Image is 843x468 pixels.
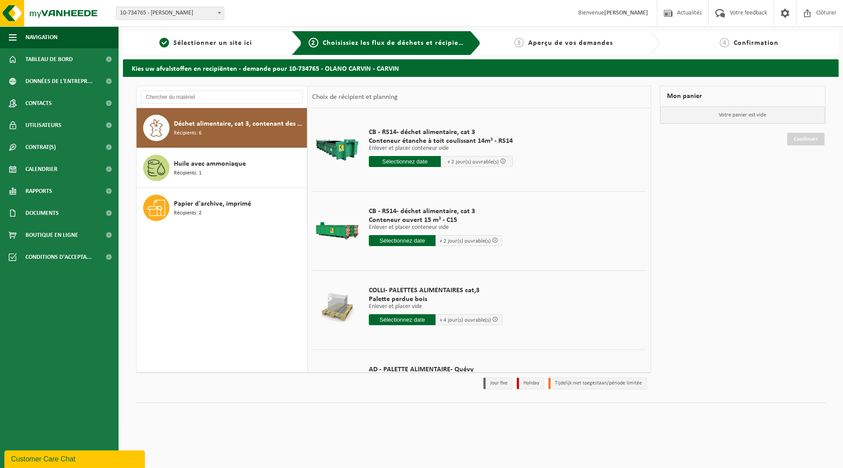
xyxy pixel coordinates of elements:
span: CB - RS14- déchet alimentaire, cat 3 [369,128,513,137]
span: 10-734765 - OLANO CARVIN - CARVIN [116,7,224,19]
button: Déchet alimentaire, cat 3, contenant des produits d'origine animale, emballage synthétique Récipi... [137,108,307,148]
span: Boutique en ligne [25,224,78,246]
p: Votre panier est vide [660,107,825,123]
span: Déchet alimentaire, cat 3, contenant des produits d'origine animale, emballage synthétique [174,119,305,129]
p: Enlever et placer vide [369,304,502,310]
span: Confirmation [734,40,778,47]
span: Récipients: 6 [174,129,202,138]
span: Rapports [25,180,52,202]
h2: Kies uw afvalstoffen en recipiënten - demande pour 10-734765 - OLANO CARVIN - CARVIN [123,59,839,76]
span: Récipients: 1 [174,169,202,178]
li: Holiday [517,377,544,389]
span: Contrat(s) [25,136,56,158]
button: Huile avec ammoniaque Récipients: 1 [137,148,307,188]
span: Tableau de bord [25,48,73,70]
p: Enlever et placer conteneur vide [369,145,513,152]
li: Jour fixe [483,377,512,389]
span: 10-734765 - OLANO CARVIN - CARVIN [116,7,224,20]
iframe: chat widget [4,449,147,468]
span: Conteneur étanche à toit coulissant 14m³ - RS14 [369,137,513,145]
span: Contacts [25,92,52,114]
span: Huile avec ammoniaque [174,159,246,169]
span: Conditions d'accepta... [25,246,92,268]
input: Chercher du matériel [141,91,303,104]
span: 1 [159,38,169,47]
span: Conteneur ouvert 15 m³ - C15 [369,216,502,225]
span: Documents [25,202,59,224]
span: Navigation [25,26,58,48]
button: Papier d'archive, imprimé Récipients: 2 [137,188,307,228]
span: Calendrier [25,158,58,180]
span: Choisissiez les flux de déchets et récipients [323,40,469,47]
a: Continuer [787,133,825,145]
span: AD - PALETTE ALIMENTAIRE- Quévy [369,365,474,374]
div: Choix de récipient et planning [308,86,402,108]
span: 2 [309,38,318,47]
span: + 2 jour(s) ouvrable(s) [440,238,491,244]
span: Aperçu de vos demandes [528,40,613,47]
span: COLLI- PALETTES ALIMENTAIRES cat,3 [369,286,502,295]
input: Sélectionnez date [369,235,436,246]
span: CB - RS14- déchet alimentaire, cat 3 [369,207,502,216]
a: 1Sélectionner un site ici [127,38,285,48]
div: Mon panier [660,86,826,107]
li: Tijdelijk niet toegestaan/période limitée [548,377,647,389]
span: Utilisateurs [25,114,61,136]
span: Données de l'entrepr... [25,70,93,92]
span: + 4 jour(s) ouvrable(s) [440,317,491,323]
span: Sélectionner un site ici [173,40,252,47]
strong: [PERSON_NAME] [604,10,648,16]
span: 4 [720,38,729,47]
p: Enlever et placer conteneur vide [369,225,502,231]
span: + 2 jour(s) ouvrable(s) [447,159,499,165]
span: Palette perdue bois [369,295,502,304]
span: Papier d'archive, imprimé [174,199,251,209]
input: Sélectionnez date [369,156,441,167]
span: 3 [514,38,524,47]
span: Récipients: 2 [174,209,202,218]
input: Sélectionnez date [369,314,436,325]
